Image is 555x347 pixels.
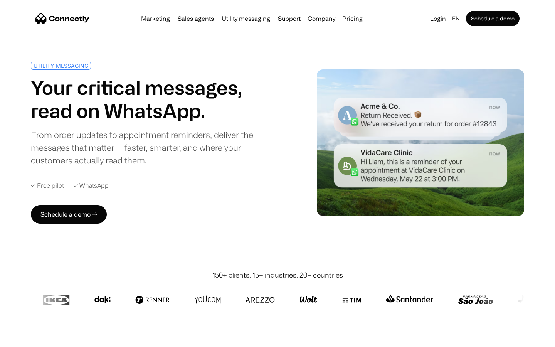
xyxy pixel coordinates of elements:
a: Schedule a demo [466,11,520,26]
a: Schedule a demo → [31,205,107,224]
a: Login [427,13,449,24]
div: ✓ Free pilot [31,182,64,189]
a: Pricing [339,15,366,22]
a: Support [275,15,304,22]
ul: Language list [15,334,46,344]
h1: Your critical messages, read on WhatsApp. [31,76,274,122]
a: Marketing [138,15,173,22]
a: Sales agents [175,15,217,22]
div: Company [308,13,335,24]
div: ✓ WhatsApp [73,182,109,189]
div: UTILITY MESSAGING [34,63,88,69]
div: 150+ clients, 15+ industries, 20+ countries [212,270,343,280]
div: en [452,13,460,24]
div: From order updates to appointment reminders, deliver the messages that matter — faster, smarter, ... [31,128,274,167]
a: Utility messaging [219,15,273,22]
aside: Language selected: English [8,333,46,344]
